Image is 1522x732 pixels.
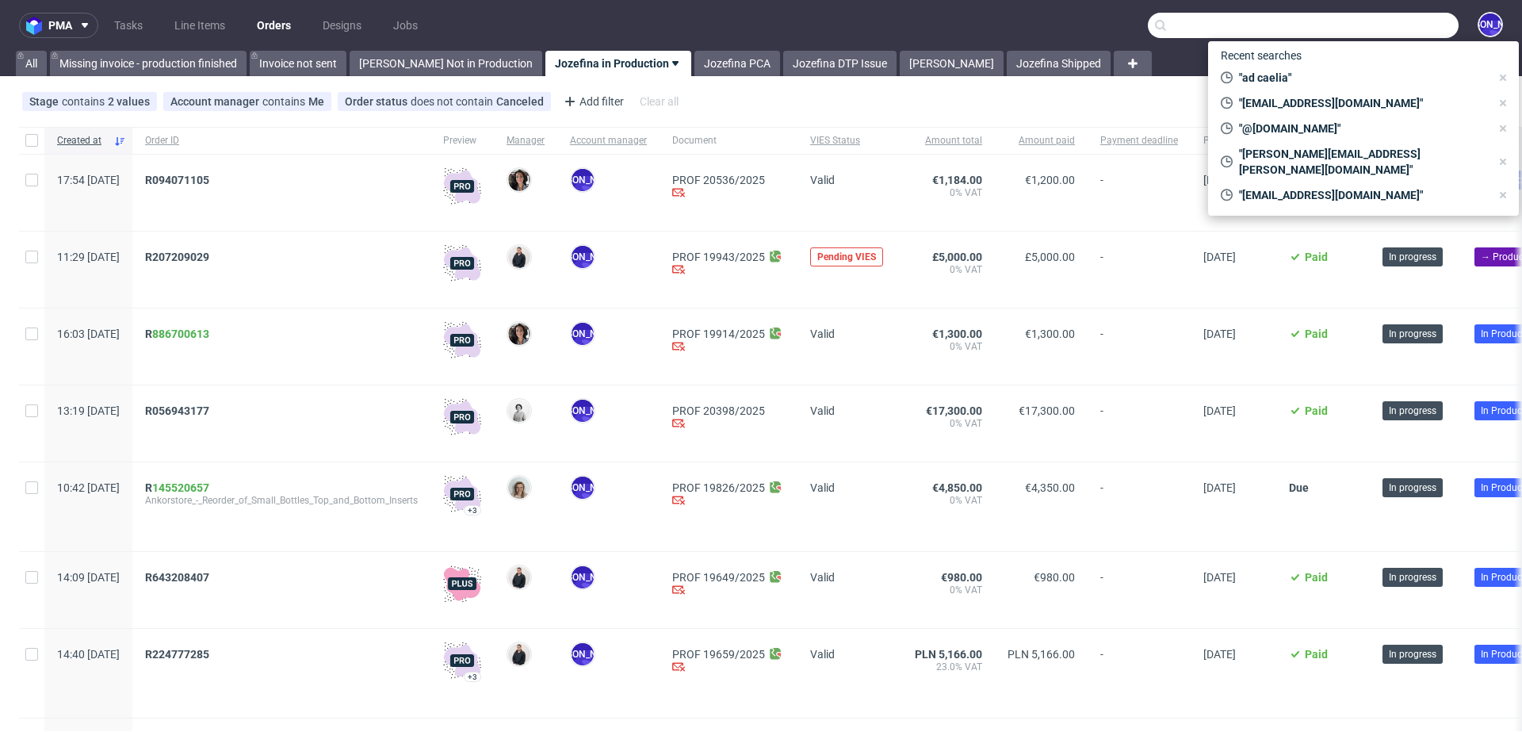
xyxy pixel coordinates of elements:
span: "[EMAIL_ADDRESS][DOMAIN_NAME]" [1233,95,1490,111]
span: In progress [1389,250,1436,264]
span: Paid [1305,404,1328,417]
span: In progress [1389,327,1436,341]
span: 17:54 [DATE] [57,174,120,186]
a: Missing invoice - production finished [50,51,247,76]
a: Orders [247,13,300,38]
span: Account manager [570,134,647,148]
span: 14:40 [DATE] [57,648,120,661]
span: [DATE] [1203,648,1236,661]
span: [DATE] [1203,174,1236,186]
span: Account manager [170,95,262,108]
span: [DATE] [1203,328,1236,340]
span: 0% VAT [915,263,982,276]
div: Canceled [496,95,544,108]
span: €17,300.00 [926,404,982,417]
a: R094071105 [145,174,212,186]
a: 886700613 [152,328,209,340]
figcaption: [PERSON_NAME] [1479,13,1501,36]
a: PROF 20398/2025 [672,404,785,417]
div: Valid [810,478,889,494]
a: R643208407 [145,571,212,584]
span: €1,300.00 [1025,328,1075,340]
span: Payment deadline [1100,134,1178,148]
figcaption: [PERSON_NAME] [572,323,594,345]
span: pma [48,20,72,31]
span: Paid [1305,251,1328,263]
div: Valid [810,568,889,584]
span: - [1100,648,1178,699]
span: "@[DOMAIN_NAME]" [1233,121,1490,136]
span: 14:09 [DATE] [57,571,120,584]
a: [PERSON_NAME] Not in Production [350,51,542,76]
a: Line Items [165,13,235,38]
div: Valid [810,171,889,186]
a: PROF 19914/2025 [672,328,765,340]
img: Moreno Martinez Cristina [508,323,530,345]
span: 10:42 [DATE] [57,481,120,494]
span: Due [1289,481,1309,494]
div: +3 [468,506,477,515]
span: - [1100,481,1178,532]
span: In progress [1389,404,1436,418]
span: "ad caelia" [1233,70,1490,86]
span: Stage [29,95,62,108]
figcaption: [PERSON_NAME] [572,400,594,422]
span: R224777285 [145,648,209,661]
img: pro-icon.017ec5509f39f3e742e3.png [443,167,481,205]
button: pma [19,13,98,38]
a: 145520657 [152,481,209,494]
span: R [145,328,209,340]
img: Adrian Margula [508,643,530,665]
a: Jozefina Shipped [1007,51,1111,76]
span: - [1100,404,1178,443]
span: - [1100,328,1178,366]
span: Amount paid [1008,134,1075,148]
a: All [16,51,47,76]
span: £5,000.00 [932,251,982,263]
span: €1,184.00 [932,174,982,186]
img: pro-icon.017ec5509f39f3e742e3.png [443,642,481,680]
span: Paid [1305,571,1328,584]
span: In progress [1389,570,1436,584]
a: R886700613 [145,328,212,340]
span: €4,850.00 [932,481,982,494]
span: contains [262,95,308,108]
a: Jozefina DTP Issue [783,51,897,76]
a: R056943177 [145,404,212,417]
span: - [1100,251,1178,289]
img: logo [26,17,48,35]
span: 13:19 [DATE] [57,404,120,417]
span: In progress [1389,647,1436,661]
figcaption: [PERSON_NAME] [572,643,594,665]
span: 0% VAT [915,584,982,596]
span: Created at [57,134,107,148]
a: PROF 19826/2025 [672,481,765,494]
a: Jobs [384,13,427,38]
span: VIES Status [810,134,889,148]
div: Valid [810,645,889,661]
span: 11:29 [DATE] [57,251,120,263]
a: Jozefina PCA [694,51,780,76]
a: R207209029 [145,251,212,263]
span: [DATE] [1203,251,1236,263]
span: Order status [345,95,411,108]
span: contains [62,95,108,108]
span: - [1100,174,1178,212]
img: Adrian Margula [508,566,530,588]
figcaption: [PERSON_NAME] [572,169,594,191]
a: R224777285 [145,648,212,661]
span: Paid [1305,328,1328,340]
span: Payment date [1203,134,1264,148]
span: [DATE] [1203,404,1236,417]
span: 0% VAT [915,494,982,507]
a: PROF 20536/2025 [672,174,785,186]
img: pro-icon.017ec5509f39f3e742e3.png [443,398,481,436]
span: €980.00 [1034,571,1075,584]
span: R207209029 [145,251,209,263]
span: does not contain [411,95,496,108]
div: Me [308,95,324,108]
span: 0% VAT [915,340,982,353]
span: [DATE] [1203,571,1236,584]
span: €980.00 [941,571,982,584]
div: Valid [810,401,889,417]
